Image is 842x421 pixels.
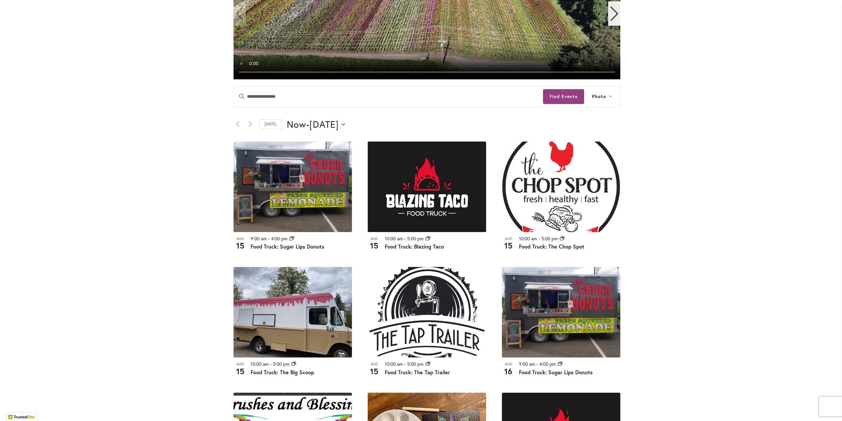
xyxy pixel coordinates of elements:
[306,118,310,131] span: -
[273,361,289,367] time: 5:00 pm
[268,235,270,242] span: -
[536,361,538,367] span: -
[271,235,287,242] time: 4:00 pm
[5,398,23,416] iframe: Launch Accessibility Center
[234,267,352,357] img: Food Truck: The Big Scoop
[407,361,424,367] time: 5:00 pm
[502,142,620,232] img: THE CHOP SPOT PDX – Food Truck
[259,119,282,129] a: Click to select today's date
[234,236,247,242] span: Aug
[502,267,620,357] img: Food Truck: Sugar Lips Apple Cider Donuts
[234,86,543,107] input: Enter Keyword. Search for events by Keyword.
[251,235,267,242] time: 9:00 am
[592,93,606,100] span: Photo
[404,235,406,242] span: -
[368,267,486,357] img: Food Truck: The Tap Trailer
[287,118,345,131] button: Click to toggle datepicker
[519,235,537,242] time: 10:00 am
[251,369,314,376] a: Food Truck: The Big Scoop
[584,86,620,107] button: Photo
[519,243,584,250] a: Food Truck: The Chop Spot
[541,235,558,242] time: 5:00 pm
[287,118,306,131] span: Now
[234,366,247,377] span: 15
[234,361,247,367] span: Aug
[385,235,403,242] time: 10:00 am
[310,118,339,131] span: [DATE]
[385,243,444,250] a: Food Truck: Blazing Taco
[234,120,241,128] a: Previous Events
[234,240,247,251] span: 15
[502,361,515,367] span: Aug
[502,236,515,242] span: Aug
[519,369,593,376] a: Food Truck: Sugar Lips Donuts
[251,243,324,250] a: Food Truck: Sugar Lips Donuts
[385,369,450,376] a: Food Truck: The Tap Trailer
[368,142,486,232] img: Blazing Taco Food Truck
[539,361,556,367] time: 4:00 pm
[234,142,352,232] img: Food Truck: Sugar Lips Apple Cider Donuts
[368,361,381,367] span: Aug
[246,120,254,128] a: Next Events
[502,366,515,377] span: 16
[368,366,381,377] span: 15
[385,361,403,367] time: 10:00 am
[538,235,540,242] span: -
[251,361,269,367] time: 10:00 am
[368,240,381,251] span: 15
[270,361,272,367] span: -
[368,236,381,242] span: Aug
[404,361,406,367] span: -
[502,240,515,251] span: 15
[407,235,424,242] time: 5:00 pm
[519,361,535,367] time: 9:00 am
[543,89,584,104] button: Find Events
